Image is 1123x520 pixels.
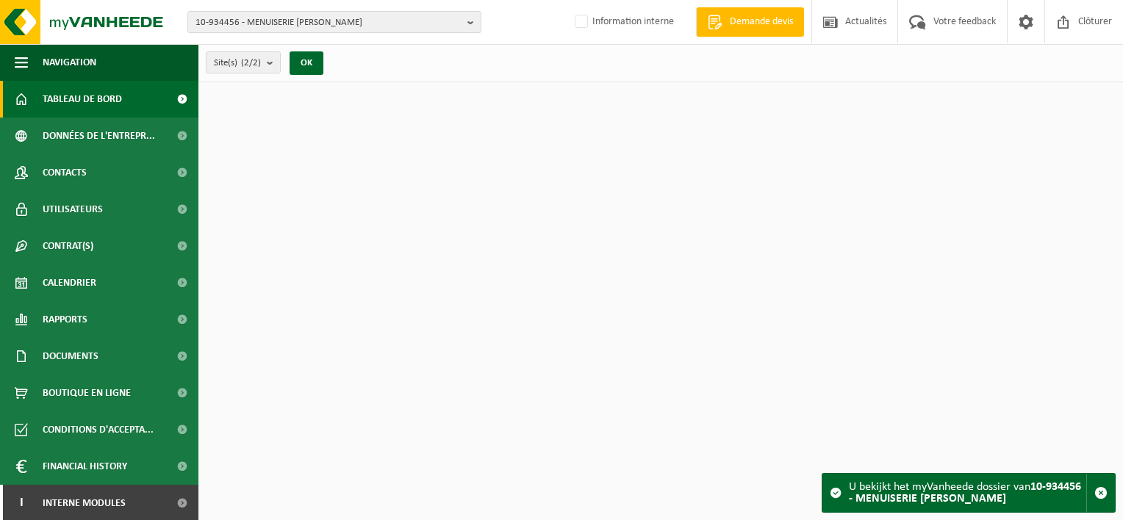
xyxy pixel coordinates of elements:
[572,11,674,33] label: Information interne
[43,191,103,228] span: Utilisateurs
[43,81,122,118] span: Tableau de bord
[214,52,261,74] span: Site(s)
[43,264,96,301] span: Calendrier
[43,301,87,338] span: Rapports
[43,448,127,485] span: Financial History
[195,12,462,34] span: 10-934456 - MENUISERIE [PERSON_NAME]
[726,15,797,29] span: Demande devis
[43,154,87,191] span: Contacts
[43,44,96,81] span: Navigation
[696,7,804,37] a: Demande devis
[43,228,93,264] span: Contrat(s)
[43,118,155,154] span: Données de l'entrepr...
[241,58,261,68] count: (2/2)
[206,51,281,73] button: Site(s)(2/2)
[849,474,1086,512] div: U bekijkt het myVanheede dossier van
[187,11,481,33] button: 10-934456 - MENUISERIE [PERSON_NAME]
[849,481,1081,505] strong: 10-934456 - MENUISERIE [PERSON_NAME]
[290,51,323,75] button: OK
[43,375,131,411] span: Boutique en ligne
[43,411,154,448] span: Conditions d'accepta...
[43,338,98,375] span: Documents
